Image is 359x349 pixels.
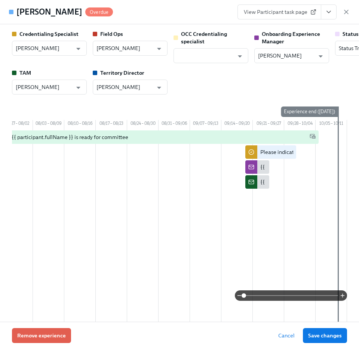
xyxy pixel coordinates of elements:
[17,332,66,339] span: Remove experience
[100,31,123,37] strong: Field Ops
[100,70,144,76] strong: Territory Director
[281,106,338,117] div: Experience end ([DATE])
[73,43,84,55] button: Open
[316,120,347,129] div: 10/05 – 10/11
[153,43,165,55] button: Open
[19,70,31,76] strong: TAM
[234,50,246,62] button: Open
[284,120,316,129] div: 09/28 – 10/04
[127,120,159,129] div: 08/24 – 08/30
[16,6,82,18] h4: [PERSON_NAME]
[321,4,337,19] button: View task page
[159,120,190,129] div: 08/31 – 09/06
[153,82,165,93] button: Open
[33,120,64,129] div: 08/03 – 08/09
[1,120,33,129] div: 07/27 – 08/02
[315,50,326,62] button: Open
[64,120,96,129] div: 08/10 – 08/16
[190,120,221,129] div: 09/07 – 09/13
[19,31,79,37] strong: Credentialing Specialist
[244,8,315,16] span: View Participant task page
[221,120,253,129] div: 09/14 – 09/20
[237,4,321,19] a: View Participant task page
[96,120,127,129] div: 08/17 – 08/23
[310,133,316,141] span: Work Email
[253,120,284,129] div: 09/21 – 09/27
[308,332,342,339] span: Save changes
[273,328,300,343] button: Cancel
[262,31,320,45] strong: Onboarding Experience Manager
[85,9,113,15] span: Overdue
[303,328,347,343] button: Save changes
[181,31,227,45] strong: OCC Credentialing specialist
[12,328,71,343] button: Remove experience
[278,332,295,339] span: Cancel
[73,82,84,93] button: Open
